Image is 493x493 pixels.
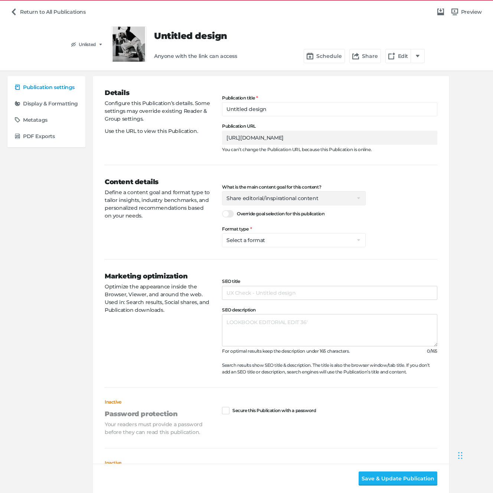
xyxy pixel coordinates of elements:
[111,26,147,62] a: Preview
[222,307,437,313] label: SEO description
[349,49,381,63] button: Share
[222,124,437,129] label: Publication URL
[154,53,237,59] h6: Anyone with the link can access
[458,444,463,467] div: Drag
[237,210,324,218] span: Override goal selection for this publication
[105,271,210,281] h3: Marketing optimization
[105,189,210,220] p: Define a content goal and format type to tailor insights, industry benchmarks, and personalized r...
[12,113,81,127] a: Metatags
[23,133,55,140] h5: PDF Exports
[7,5,89,19] a: Return to All Publications
[12,130,81,143] a: PDF Exports
[79,42,96,47] span: Unlisted
[222,286,437,300] input: UX Check - Untitled design
[105,399,210,405] h6: Inactive
[12,97,81,110] a: Display & Formatting
[385,49,411,63] a: Edit
[23,101,78,107] h5: Display & Formatting
[105,99,210,123] p: Configure this Publication’s details. Some settings may override existing Reader & Group settings.
[222,185,366,190] label: What is the main content goal for this content?
[105,177,210,187] h3: Content details
[427,348,437,355] strong: 0/165
[105,88,210,98] h3: Details
[448,5,485,19] a: Preview
[434,6,447,18] a: Archive Publication
[105,127,210,135] p: Use the URL to view this Publication.
[222,95,437,101] label: Publication title
[222,348,350,354] span: For optimal results keep the description under 165 characters.
[222,362,437,375] div: Search results show SEO title & description. The title is also the browser window/tab title. If y...
[362,474,434,483] span: Save & Update Publication
[105,421,210,436] p: Your readers must provide a password before they can read this publication.
[23,84,75,91] h5: Publication settings
[359,471,437,486] button: Save & Update Publication
[105,460,210,466] h6: Inactive
[105,283,210,314] p: Optimize the appearance inside the Browser, Viewer, and around the web. Used in: Search results, ...
[154,31,425,42] h2: Untitled design
[12,81,81,94] a: Publication settings
[456,437,493,473] iframe: Chat Widget
[222,279,437,284] label: SEO title
[232,408,316,413] span: Secure this Publication with a password
[222,146,437,153] div: You can’t change the Publication URL because this Publication is online.
[105,409,210,419] h3: Password protection
[23,117,48,123] h5: Metatags
[304,49,345,63] button: Schedule
[222,226,366,232] label: Format type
